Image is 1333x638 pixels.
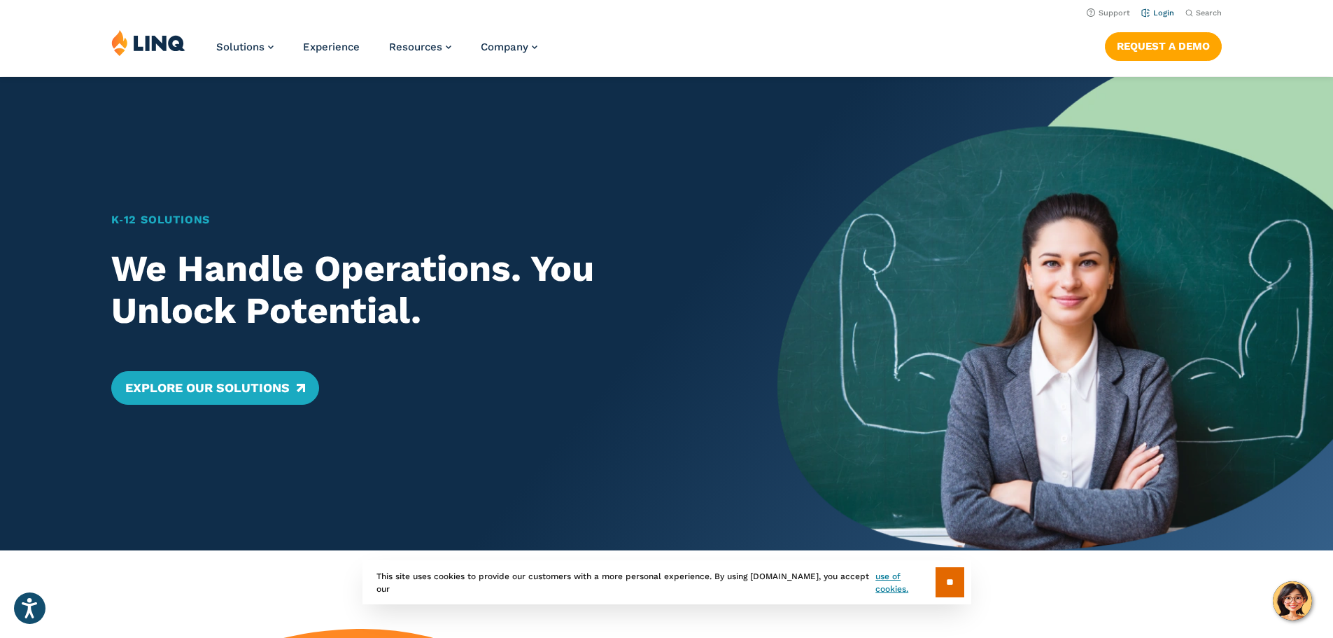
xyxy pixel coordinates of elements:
a: use of cookies. [875,570,935,595]
a: Solutions [216,41,274,53]
a: Company [481,41,537,53]
nav: Primary Navigation [216,29,537,76]
a: Explore Our Solutions [111,371,319,405]
div: This site uses cookies to provide our customers with a more personal experience. By using [DOMAIN... [362,560,971,604]
nav: Button Navigation [1105,29,1222,60]
span: Solutions [216,41,265,53]
h1: K‑12 Solutions [111,211,724,228]
span: Search [1196,8,1222,18]
button: Open Search Bar [1185,8,1222,18]
a: Support [1087,8,1130,18]
img: LINQ | K‑12 Software [111,29,185,56]
a: Experience [303,41,360,53]
a: Resources [389,41,451,53]
span: Company [481,41,528,53]
h2: We Handle Operations. You Unlock Potential. [111,248,724,332]
span: Resources [389,41,442,53]
a: Request a Demo [1105,32,1222,60]
img: Home Banner [777,77,1333,550]
button: Hello, have a question? Let’s chat. [1273,581,1312,620]
a: Login [1141,8,1174,18]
